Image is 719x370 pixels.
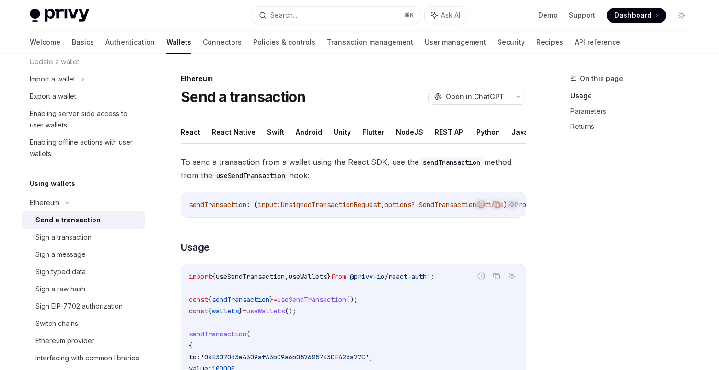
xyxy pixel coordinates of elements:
[189,353,200,361] span: to:
[428,89,510,105] button: Open in ChatGPT
[570,119,697,134] a: Returns
[252,7,420,24] button: Search...⌘K
[243,307,246,315] span: =
[441,11,460,20] span: Ask AI
[331,272,346,281] span: from
[570,88,697,104] a: Usage
[189,341,193,350] span: {
[285,272,289,281] span: ,
[22,263,145,280] a: Sign typed data
[208,295,212,304] span: {
[212,307,239,315] span: wallets
[30,108,139,131] div: Enabling server-side access to user wallets
[181,155,526,182] span: To send a transaction from a wallet using the React SDK, use the method from the hook:
[35,266,86,277] div: Sign typed data
[181,241,209,254] span: Usage
[246,307,285,315] span: useWallets
[35,301,123,312] div: Sign EIP-7702 authorization
[273,295,277,304] span: =
[430,272,434,281] span: ;
[22,105,145,134] a: Enabling server-side access to user wallets
[22,134,145,162] a: Enabling offline actions with user wallets
[258,200,277,209] span: input
[22,88,145,105] a: Export a wallet
[475,198,487,210] button: Report incorrect code
[575,31,620,54] a: API reference
[35,231,92,243] div: Sign a transaction
[384,200,411,209] span: options
[246,200,258,209] span: : (
[285,307,296,315] span: ();
[181,121,200,143] button: React
[296,121,322,143] button: Android
[506,198,518,210] button: Ask AI
[30,73,75,85] div: Import a wallet
[346,295,358,304] span: ();
[503,200,507,209] span: )
[30,9,89,22] img: light logo
[411,200,419,209] span: ?:
[674,8,689,23] button: Toggle dark mode
[181,74,526,83] div: Ethereum
[35,214,101,226] div: Send a transaction
[22,211,145,229] a: Send a transaction
[189,307,208,315] span: const
[425,31,486,54] a: User management
[369,353,373,361] span: ,
[346,272,430,281] span: '@privy-io/react-auth'
[475,270,487,282] button: Report incorrect code
[35,318,78,329] div: Switch chains
[212,295,269,304] span: sendTransaction
[35,352,139,364] div: Interfacing with common libraries
[270,10,297,21] div: Search...
[208,307,212,315] span: {
[30,197,59,208] div: Ethereum
[362,121,384,143] button: Flutter
[203,31,242,54] a: Connectors
[181,88,306,105] h1: Send a transaction
[30,31,60,54] a: Welcome
[570,104,697,119] a: Parameters
[30,178,75,189] h5: Using wallets
[419,157,484,168] code: sendTransaction
[281,200,381,209] span: UnsignedTransactionRequest
[490,270,503,282] button: Copy the contents from the code block
[105,31,155,54] a: Authentication
[30,137,139,160] div: Enabling offline actions with user wallets
[607,8,666,23] a: Dashboard
[189,200,246,209] span: sendTransaction
[327,31,413,54] a: Transaction management
[277,200,281,209] span: :
[498,31,525,54] a: Security
[267,121,284,143] button: Swift
[404,12,414,19] span: ⌘ K
[580,73,623,84] span: On this page
[22,229,145,246] a: Sign a transaction
[277,295,346,304] span: useSendTransaction
[35,249,86,260] div: Sign a message
[22,315,145,332] a: Switch chains
[22,246,145,263] a: Sign a message
[22,349,145,367] a: Interfacing with common libraries
[30,91,76,102] div: Export a wallet
[327,272,331,281] span: }
[476,121,500,143] button: Python
[72,31,94,54] a: Basics
[446,92,504,102] span: Open in ChatGPT
[200,353,369,361] span: '0xE3070d3e4309afA3bC9a6b057685743CF42da77C'
[166,31,191,54] a: Wallets
[419,200,503,209] span: SendTransactionOptions
[425,7,467,24] button: Ask AI
[269,295,273,304] span: }
[189,272,212,281] span: import
[246,330,250,338] span: (
[435,121,465,143] button: REST API
[381,200,384,209] span: ,
[538,11,557,20] a: Demo
[189,295,208,304] span: const
[212,272,216,281] span: {
[22,280,145,298] a: Sign a raw hash
[239,307,243,315] span: }
[511,121,528,143] button: Java
[212,171,289,181] code: useSendTransaction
